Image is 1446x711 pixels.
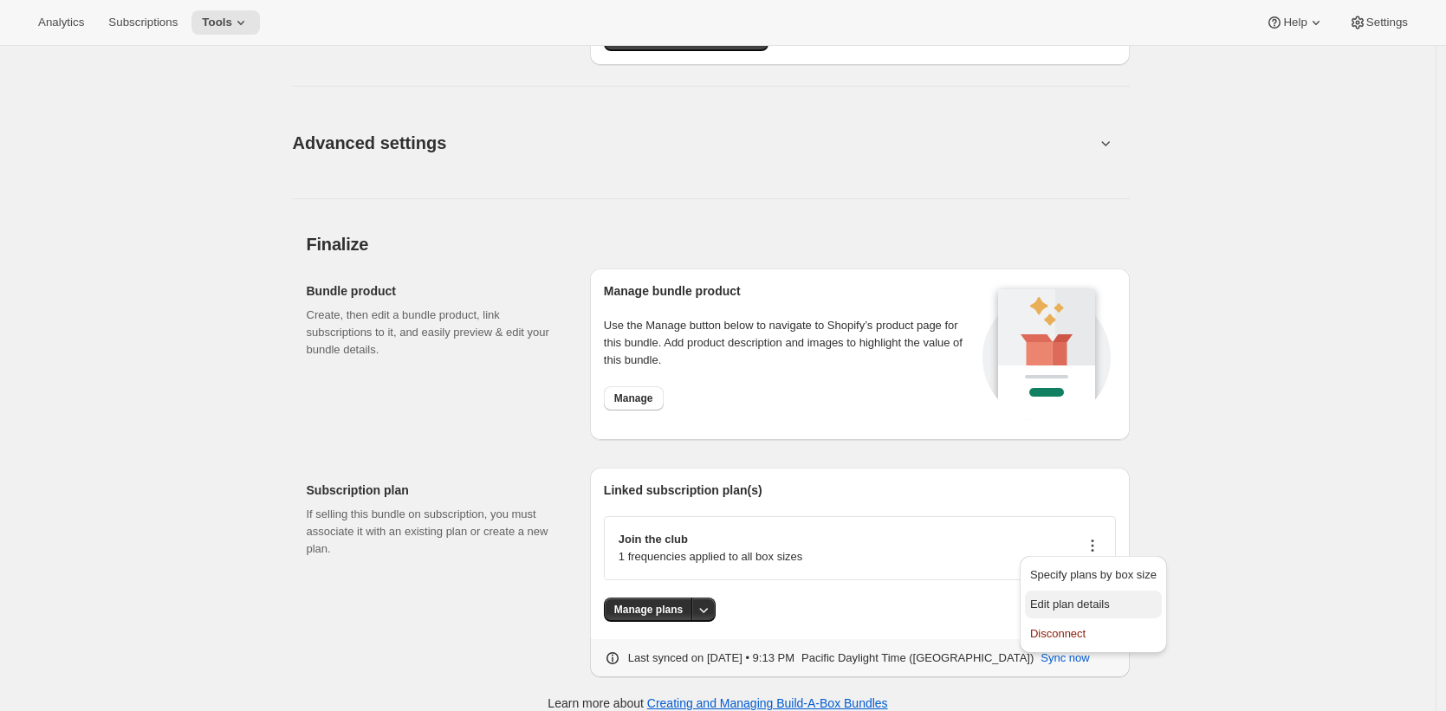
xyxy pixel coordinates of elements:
button: More actions [691,598,716,622]
button: Analytics [28,10,94,35]
button: Settings [1339,10,1418,35]
p: If selling this bundle on subscription, you must associate it with an existing plan or create a n... [307,506,562,558]
span: Disconnect [1030,627,1086,640]
span: Settings [1366,16,1408,29]
span: Edit plan details [1030,598,1110,611]
h2: Subscription plan [307,482,562,499]
h2: Bundle product [307,282,562,300]
p: Last synced on [DATE] • 9:13 PM [628,650,794,667]
button: Advanced settings [282,109,1106,176]
span: Specify plans by box size [1030,568,1157,581]
span: Subscriptions [108,16,178,29]
button: Tools [191,10,260,35]
span: Tools [202,16,232,29]
p: Join the club [619,531,802,548]
button: Subscriptions [98,10,188,35]
p: Create, then edit a bundle product, link subscriptions to it, and easily preview & edit your bund... [307,307,562,359]
span: Manage [614,391,653,405]
span: Help [1283,16,1307,29]
p: 1 frequencies applied to all box sizes [619,548,802,566]
span: Manage plans [614,603,683,617]
h2: Manage bundle product [604,282,977,300]
p: Use the Manage button below to navigate to Shopify’s product page for this bundle. Add product de... [604,317,977,369]
p: Pacific Daylight Time ([GEOGRAPHIC_DATA]) [801,650,1034,667]
button: Manage plans [604,598,693,622]
button: Help [1255,10,1334,35]
span: Advanced settings [293,129,447,157]
h2: Finalize [307,234,1130,255]
a: Creating and Managing Build-A-Box Bundles [647,696,888,710]
h2: Linked subscription plan(s) [604,482,1116,499]
button: Manage [604,386,664,410]
span: Analytics [38,16,84,29]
